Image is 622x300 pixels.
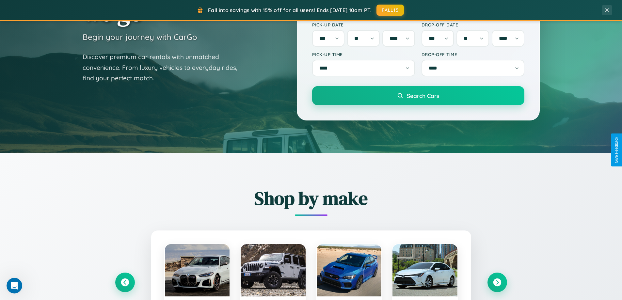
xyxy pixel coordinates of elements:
[614,137,619,163] div: Give Feedback
[422,52,524,57] label: Drop-off Time
[83,52,246,84] p: Discover premium car rentals with unmatched convenience. From luxury vehicles to everyday rides, ...
[208,7,372,13] span: Fall into savings with 15% off for all users! Ends [DATE] 10am PT.
[312,22,415,27] label: Pick-up Date
[83,32,197,42] h3: Begin your journey with CarGo
[115,186,507,211] h2: Shop by make
[407,92,439,99] span: Search Cars
[312,52,415,57] label: Pick-up Time
[422,22,524,27] label: Drop-off Date
[312,86,524,105] button: Search Cars
[376,5,404,16] button: FALL15
[7,278,22,293] iframe: Intercom live chat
